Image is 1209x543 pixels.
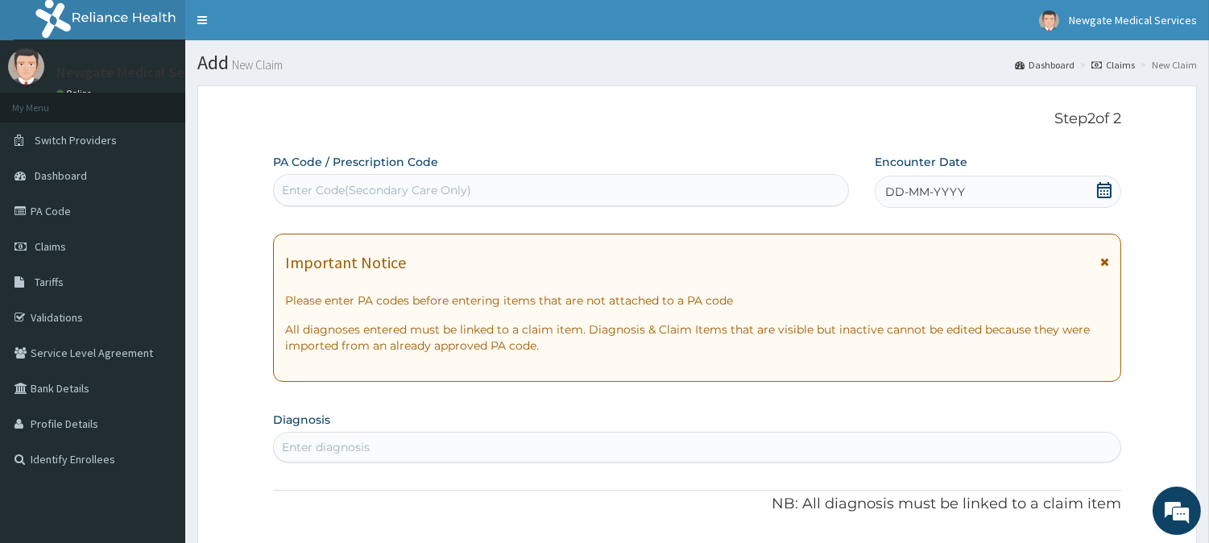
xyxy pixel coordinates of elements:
[273,110,1121,128] p: Step 2 of 2
[273,154,438,170] label: PA Code / Prescription Code
[285,254,406,271] h1: Important Notice
[285,292,1109,309] p: Please enter PA codes before entering items that are not attached to a PA code
[56,65,222,80] p: Newgate Medical Services
[8,367,307,424] textarea: Type your message and hit 'Enter'
[56,88,95,99] a: Online
[1039,10,1059,31] img: User Image
[1091,58,1135,72] a: Claims
[1015,58,1074,72] a: Dashboard
[8,48,44,85] img: User Image
[35,133,117,147] span: Switch Providers
[273,412,330,428] label: Diagnosis
[35,275,64,289] span: Tariffs
[282,182,471,198] div: Enter Code(Secondary Care Only)
[197,52,1197,73] h1: Add
[229,59,283,71] small: New Claim
[93,167,222,330] span: We're online!
[35,239,66,254] span: Claims
[30,81,65,121] img: d_794563401_company_1708531726252_794563401
[273,494,1121,515] p: NB: All diagnosis must be linked to a claim item
[282,439,370,455] div: Enter diagnosis
[1137,58,1197,72] li: New Claim
[875,154,967,170] label: Encounter Date
[264,8,303,47] div: Minimize live chat window
[285,321,1109,354] p: All diagnoses entered must be linked to a claim item. Diagnosis & Claim Items that are visible bu...
[84,90,271,111] div: Chat with us now
[35,168,87,183] span: Dashboard
[885,184,965,200] span: DD-MM-YYYY
[1069,13,1197,27] span: Newgate Medical Services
